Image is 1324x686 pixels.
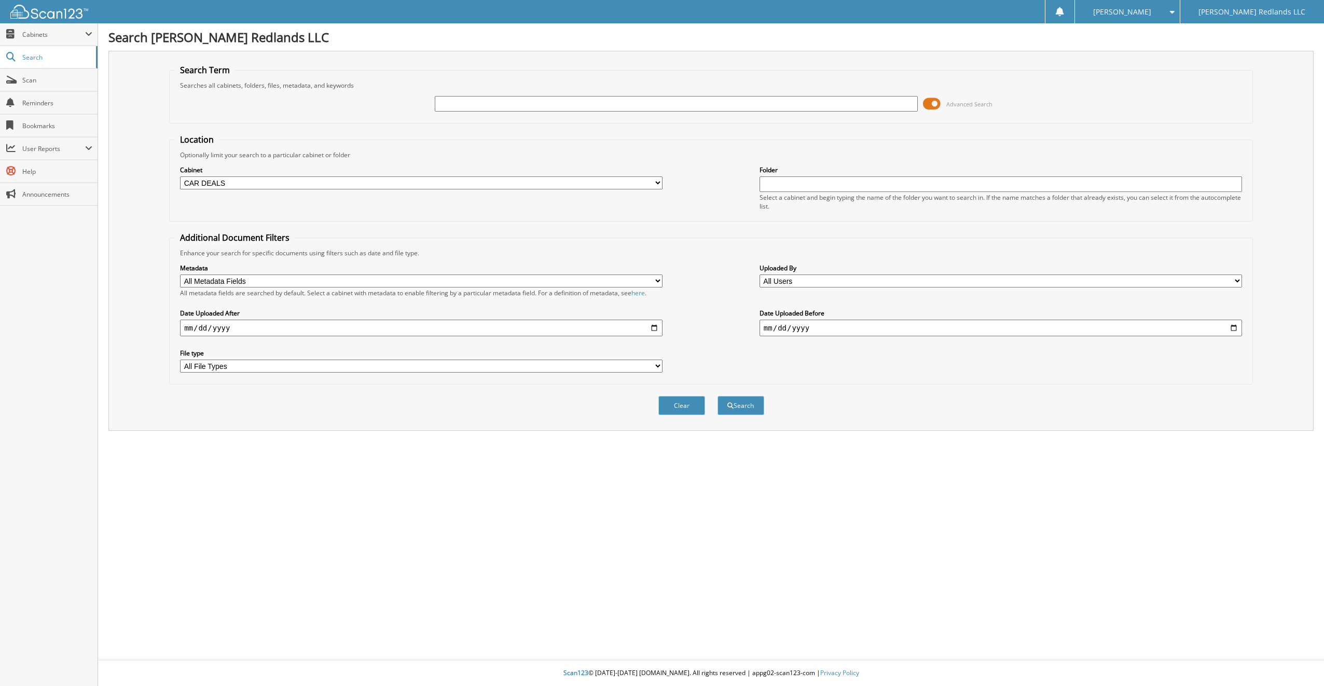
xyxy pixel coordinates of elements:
[1272,636,1324,686] iframe: Chat Widget
[1198,9,1305,15] span: [PERSON_NAME] Redlands LLC
[563,668,588,677] span: Scan123
[175,232,295,243] legend: Additional Document Filters
[10,5,88,19] img: scan123-logo-white.svg
[22,121,92,130] span: Bookmarks
[175,64,235,76] legend: Search Term
[180,320,663,336] input: start
[98,661,1324,686] div: © [DATE]-[DATE] [DOMAIN_NAME]. All rights reserved | appg02-scan123-com |
[180,309,663,318] label: Date Uploaded After
[22,167,92,176] span: Help
[180,264,663,272] label: Metadata
[22,190,92,199] span: Announcements
[22,76,92,85] span: Scan
[760,320,1242,336] input: end
[22,99,92,107] span: Reminders
[760,309,1242,318] label: Date Uploaded Before
[718,396,764,415] button: Search
[180,349,663,358] label: File type
[108,29,1314,46] h1: Search [PERSON_NAME] Redlands LLC
[760,264,1242,272] label: Uploaded By
[658,396,705,415] button: Clear
[175,249,1247,257] div: Enhance your search for specific documents using filters such as date and file type.
[631,289,645,297] a: here
[760,193,1242,211] div: Select a cabinet and begin typing the name of the folder you want to search in. If the name match...
[1093,9,1151,15] span: [PERSON_NAME]
[946,100,992,108] span: Advanced Search
[760,166,1242,174] label: Folder
[180,289,663,297] div: All metadata fields are searched by default. Select a cabinet with metadata to enable filtering b...
[175,134,219,145] legend: Location
[820,668,859,677] a: Privacy Policy
[175,81,1247,90] div: Searches all cabinets, folders, files, metadata, and keywords
[180,166,663,174] label: Cabinet
[22,144,85,153] span: User Reports
[22,30,85,39] span: Cabinets
[22,53,91,62] span: Search
[175,150,1247,159] div: Optionally limit your search to a particular cabinet or folder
